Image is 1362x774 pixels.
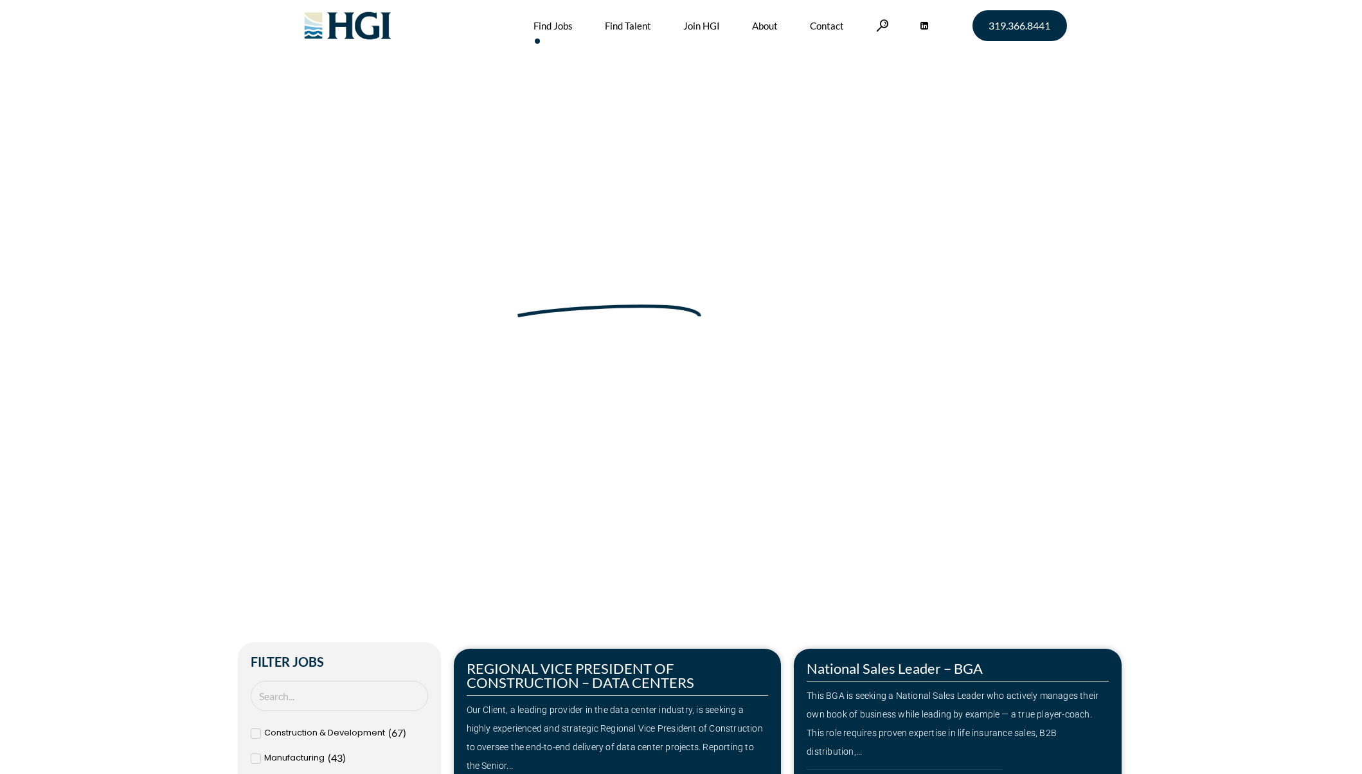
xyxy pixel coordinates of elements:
span: » [321,328,373,341]
span: ( [388,726,391,739]
span: 319.366.8441 [989,21,1050,31]
span: ) [343,752,346,764]
span: 67 [391,726,403,739]
a: Search [876,19,889,31]
span: Jobs [353,328,373,341]
span: Make Your [321,267,507,313]
a: 319.366.8441 [972,10,1067,41]
span: ) [403,726,406,739]
span: 43 [331,752,343,764]
a: National Sales Leader – BGA [807,660,983,677]
div: This BGA is seeking a National Sales Leader who actively manages their own book of business while... [807,687,1109,761]
span: ( [328,752,331,764]
span: Next Move [515,268,704,311]
a: REGIONAL VICE PRESIDENT OF CONSTRUCTION – DATA CENTERS [467,660,694,691]
input: Search Job [251,681,428,711]
h2: Filter Jobs [251,655,428,668]
span: Manufacturing [264,749,325,768]
span: Construction & Development [264,724,385,743]
a: Home [321,328,348,341]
